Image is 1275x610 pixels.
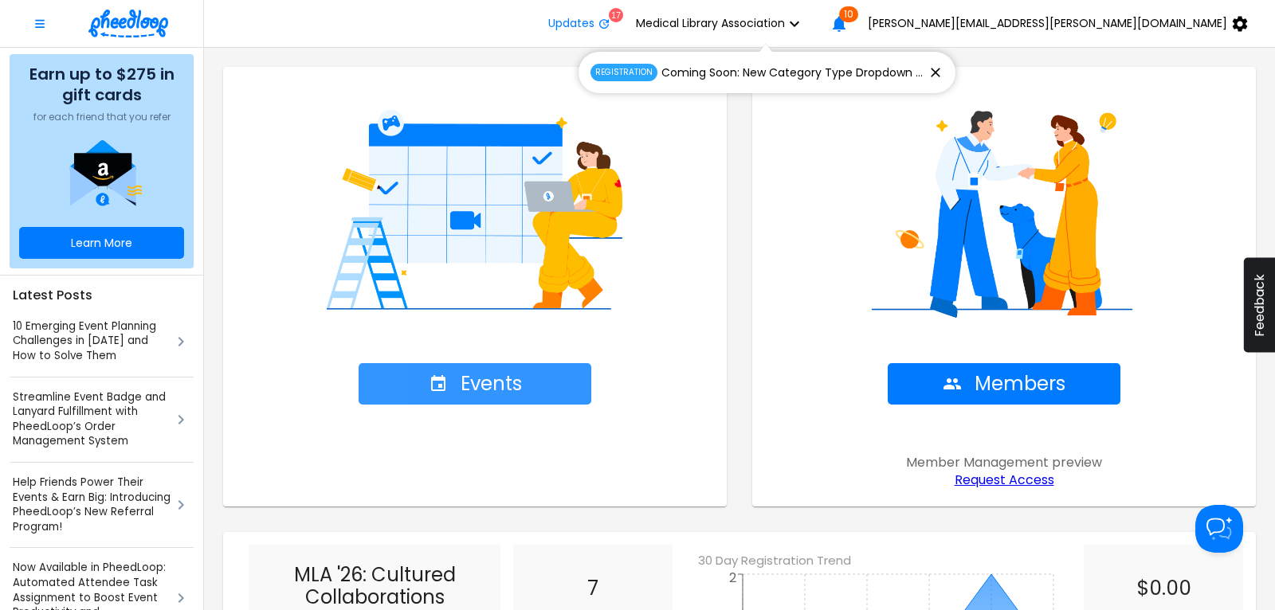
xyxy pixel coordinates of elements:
h4: Latest Posts [10,285,194,306]
a: Request Access [955,473,1054,487]
a: 10 Emerging Event Planning Challenges in [DATE] and How to Solve Them [13,319,171,364]
img: Home Members [771,86,1237,325]
a: Help Friends Power Their Events & Earn Big: Introducing PheedLoop’s New Referral Program! [13,475,171,534]
button: 10 [823,8,855,40]
a: Streamline Event Badge and Lanyard Fulfillment with PheedLoop’s Order Management System [13,390,171,449]
span: Member Management preview [906,456,1102,470]
h2: 7 [526,577,660,600]
img: Home Events [242,86,708,325]
span: for each friend that you refer [33,111,171,123]
span: Learn More [71,237,132,249]
h3: MLA '26: Cultured Collaborations [261,564,488,608]
img: Referral [62,140,142,210]
span: Medical Library Association [636,17,785,29]
iframe: Help Scout Beacon - Open [1195,505,1243,553]
button: Updates17 [535,8,623,40]
span: registration [590,64,657,81]
span: 10 [839,6,858,22]
img: logo [88,10,168,37]
h6: 30 Day Registration Trend [698,551,1096,570]
span: [PERSON_NAME][EMAIL_ADDRESS][PERSON_NAME][DOMAIN_NAME] [868,17,1227,29]
span: Updates [548,17,594,29]
button: Events [359,363,591,405]
span: Feedback [1252,274,1267,337]
h2: $0.00 [1096,577,1230,600]
span: Events [429,373,522,395]
button: Learn More [19,227,184,259]
span: Members [943,373,1065,395]
button: [PERSON_NAME][EMAIL_ADDRESS][PERSON_NAME][DOMAIN_NAME] [855,8,1269,40]
button: Medical Library Association [623,8,823,40]
button: Members [888,363,1120,405]
span: Coming Soon: New Category Type Dropdown for Registration Settings [661,64,924,81]
div: 17 [609,8,623,22]
tspan: 2 [729,569,736,587]
span: Earn up to $275 in gift cards [19,64,184,105]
